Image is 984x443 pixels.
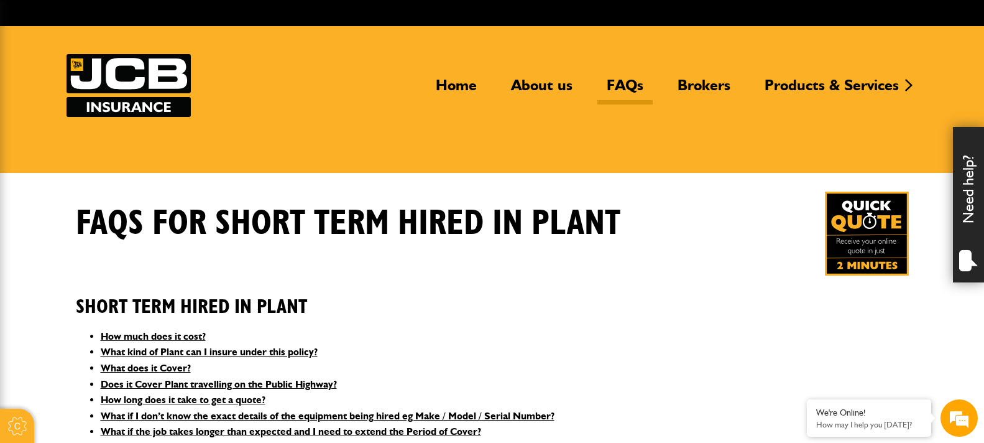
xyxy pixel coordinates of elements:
[825,192,909,276] img: Quick Quote
[825,192,909,276] a: Get your insurance quote in just 2-minutes
[16,115,227,142] input: Enter your last name
[204,6,234,36] div: Minimize live chat window
[76,276,909,319] h2: Short Term Hired In Plant
[169,347,226,364] em: Start Chat
[668,76,740,105] a: Brokers
[101,330,206,342] a: How much does it cost?
[101,362,191,374] a: What does it Cover?
[101,378,337,390] a: Does it Cover Plant travelling on the Public Highway?
[16,152,227,179] input: Enter your email address
[426,76,486,105] a: Home
[953,127,984,282] div: Need help?
[65,70,209,86] div: Chat with us now
[101,410,554,422] a: What if I don’t know the exact details of the equipment being hired eg Make / Model / Serial Number?
[21,69,52,86] img: d_20077148190_company_1631870298795_20077148190
[16,189,227,216] input: Enter your phone number
[755,76,908,105] a: Products & Services
[597,76,653,105] a: FAQs
[101,426,481,437] a: What if the job takes longer than expected and I need to extend the Period of Cover?
[101,346,318,358] a: What kind of Plant can I insure under this policy?
[816,408,922,418] div: We're Online!
[67,54,191,117] img: JCB Insurance Services logo
[816,420,922,429] p: How may I help you today?
[16,225,227,337] textarea: Type your message and hit 'Enter'
[76,203,620,245] h1: FAQS for Short Term Hired In Plant
[101,394,265,406] a: How long does it take to get a quote?
[67,54,191,117] a: JCB Insurance Services
[502,76,582,105] a: About us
